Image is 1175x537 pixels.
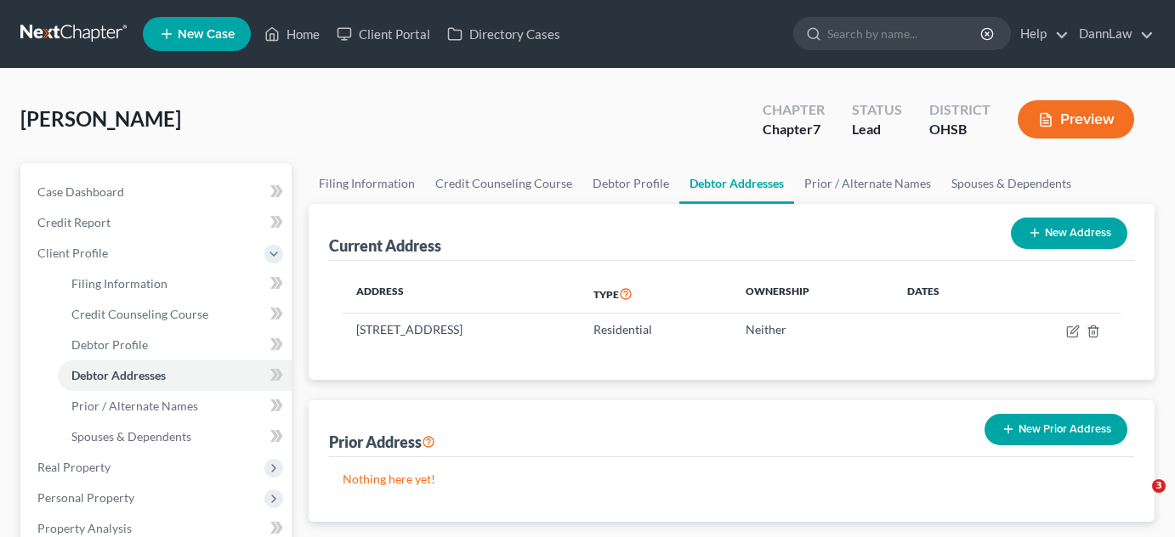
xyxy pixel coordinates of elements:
[732,314,894,346] td: Neither
[813,121,820,137] span: 7
[941,163,1081,204] a: Spouses & Dependents
[37,460,111,474] span: Real Property
[309,163,425,204] a: Filing Information
[329,235,441,256] div: Current Address
[580,314,733,346] td: Residential
[827,18,983,49] input: Search by name...
[763,120,825,139] div: Chapter
[439,19,569,49] a: Directory Cases
[580,274,733,314] th: Type
[1070,19,1154,49] a: DannLaw
[37,521,132,535] span: Property Analysis
[58,299,292,330] a: Credit Counseling Course
[37,184,124,199] span: Case Dashboard
[58,330,292,360] a: Debtor Profile
[894,274,999,314] th: Dates
[178,28,235,41] span: New Case
[58,268,292,299] a: Filing Information
[256,19,328,49] a: Home
[58,391,292,421] a: Prior / Alternate Names
[763,100,825,120] div: Chapter
[20,106,181,131] span: [PERSON_NAME]
[71,307,208,321] span: Credit Counseling Course
[58,421,292,452] a: Spouses & Dependents
[794,163,941,204] a: Prior / Alternate Names
[328,19,439,49] a: Client Portal
[1152,479,1166,493] span: 3
[71,399,198,413] span: Prior / Alternate Names
[71,276,167,291] span: Filing Information
[71,368,166,382] span: Debtor Addresses
[852,120,902,139] div: Lead
[732,274,894,314] th: Ownership
[343,274,580,314] th: Address
[929,120,991,139] div: OHSB
[343,471,1121,488] p: Nothing here yet!
[1012,19,1069,49] a: Help
[582,163,679,204] a: Debtor Profile
[24,177,292,207] a: Case Dashboard
[343,314,580,346] td: [STREET_ADDRESS]
[425,163,582,204] a: Credit Counseling Course
[37,246,108,260] span: Client Profile
[71,429,191,444] span: Spouses & Dependents
[1018,100,1134,138] button: Preview
[71,337,148,352] span: Debtor Profile
[329,432,435,452] div: Prior Address
[58,360,292,391] a: Debtor Addresses
[1117,479,1158,520] iframe: Intercom live chat
[37,490,134,505] span: Personal Property
[37,215,111,229] span: Credit Report
[985,414,1127,445] button: New Prior Address
[929,100,991,120] div: District
[24,207,292,238] a: Credit Report
[679,163,794,204] a: Debtor Addresses
[852,100,902,120] div: Status
[1011,218,1127,249] button: New Address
